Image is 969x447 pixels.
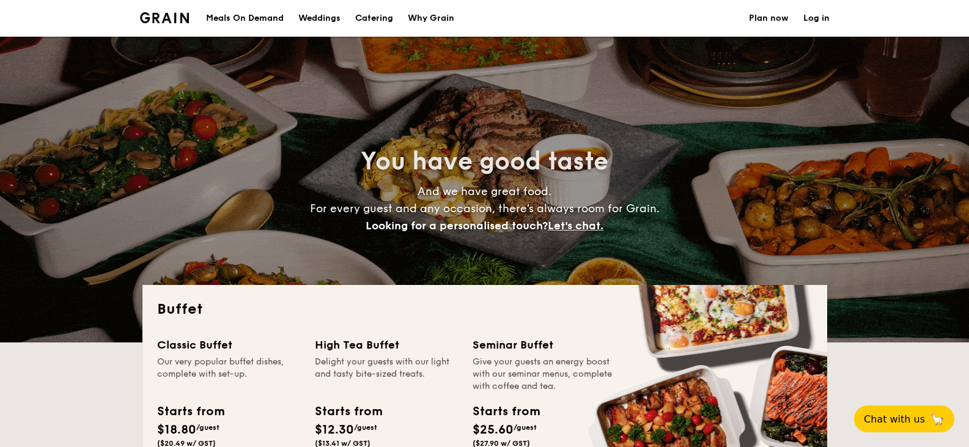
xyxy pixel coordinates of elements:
[196,423,219,432] span: /guest
[157,300,812,319] h2: Buffet
[354,423,377,432] span: /guest
[157,356,300,393] div: Our very popular buffet dishes, complete with set-up.
[315,336,458,353] div: High Tea Buffet
[140,12,190,23] img: Grain
[315,356,458,393] div: Delight your guests with our light and tasty bite-sized treats.
[473,356,616,393] div: Give your guests an energy boost with our seminar menus, complete with coffee and tea.
[315,402,381,421] div: Starts from
[157,423,196,437] span: $18.80
[548,219,603,232] span: Let's chat.
[473,402,539,421] div: Starts from
[361,147,608,176] span: You have good taste
[157,402,224,421] div: Starts from
[315,423,354,437] span: $12.30
[864,413,925,425] span: Chat with us
[514,423,537,432] span: /guest
[140,12,190,23] a: Logotype
[473,336,616,353] div: Seminar Buffet
[473,423,514,437] span: $25.60
[854,405,954,432] button: Chat with us🦙
[310,185,660,232] span: And we have great food. For every guest and any occasion, there’s always room for Grain.
[157,336,300,353] div: Classic Buffet
[930,412,945,426] span: 🦙
[366,219,548,232] span: Looking for a personalised touch?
